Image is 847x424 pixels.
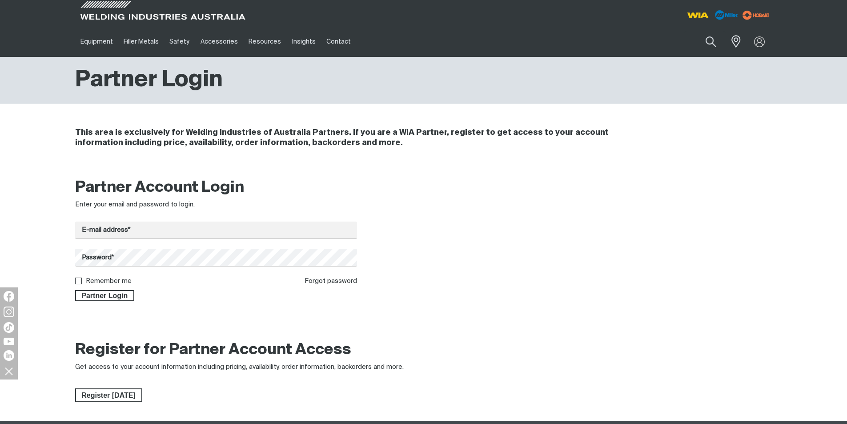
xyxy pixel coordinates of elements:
[75,290,135,302] button: Partner Login
[75,340,351,360] h2: Register for Partner Account Access
[684,31,726,52] input: Product name or item number...
[75,178,357,198] h2: Partner Account Login
[243,26,286,57] a: Resources
[696,31,726,52] button: Search products
[164,26,195,57] a: Safety
[76,388,141,403] span: Register [DATE]
[286,26,321,57] a: Insights
[4,338,14,345] img: YouTube
[86,278,132,284] label: Remember me
[1,363,16,379] img: hide socials
[118,26,164,57] a: Filler Metals
[75,66,223,95] h1: Partner Login
[4,350,14,361] img: LinkedIn
[195,26,243,57] a: Accessories
[740,8,772,22] img: miller
[75,200,357,210] div: Enter your email and password to login.
[75,128,654,148] h4: This area is exclusively for Welding Industries of Australia Partners. If you are a WIA Partner, ...
[4,291,14,302] img: Facebook
[321,26,356,57] a: Contact
[75,388,142,403] a: Register Today
[305,278,357,284] a: Forgot password
[75,363,404,370] span: Get access to your account information including pricing, availability, order information, backor...
[75,26,118,57] a: Equipment
[4,322,14,333] img: TikTok
[4,307,14,317] img: Instagram
[76,290,134,302] span: Partner Login
[75,26,598,57] nav: Main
